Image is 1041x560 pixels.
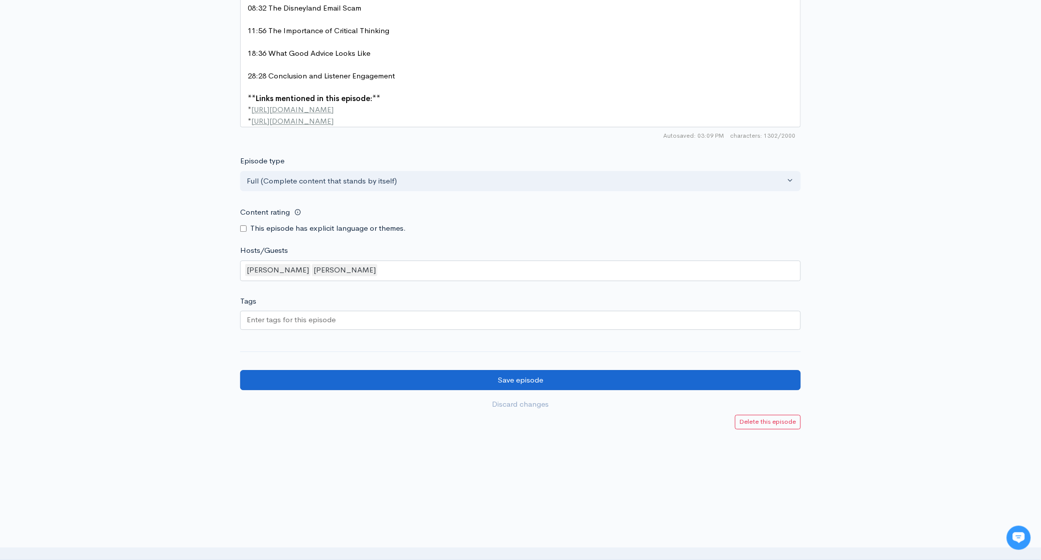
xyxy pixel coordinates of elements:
span: 28:28 Conclusion and Listener Engagement [248,71,395,80]
span: [URL][DOMAIN_NAME] [251,105,334,114]
span: 08:32 The Disneyland Email Scam [248,3,361,13]
iframe: gist-messenger-bubble-iframe [1007,526,1031,550]
button: Full (Complete content that stands by itself) [240,171,801,192]
h1: Hi 👋 [15,49,186,65]
button: New conversation [16,133,185,153]
input: Enter tags for this episode [247,314,337,326]
label: Hosts/Guests [240,245,288,256]
span: 1302/2000 [731,131,796,140]
div: Full (Complete content that stands by itself) [247,175,785,187]
a: Discard changes [240,394,801,415]
label: Episode type [240,155,284,167]
div: [PERSON_NAME] [245,264,310,276]
span: 18:36 What Good Advice Looks Like [248,48,370,58]
span: New conversation [65,139,121,147]
input: Save episode [240,370,801,391]
label: This episode has explicit language or themes. [250,223,406,234]
a: Delete this episode [735,415,801,429]
div: [PERSON_NAME] [312,264,377,276]
input: Search articles [29,189,179,209]
label: Tags [240,296,256,307]
span: 11:56 The Importance of Critical Thinking [248,26,389,35]
h2: Just let us know if you need anything and we'll be happy to help! 🙂 [15,67,186,115]
label: Content rating [240,202,290,223]
span: [URL][DOMAIN_NAME] [251,116,334,126]
span: Links mentioned in this episode: [256,94,372,103]
span: Autosaved: 03:09 PM [663,131,724,140]
small: Delete this episode [740,417,796,426]
p: Find an answer quickly [14,172,187,184]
